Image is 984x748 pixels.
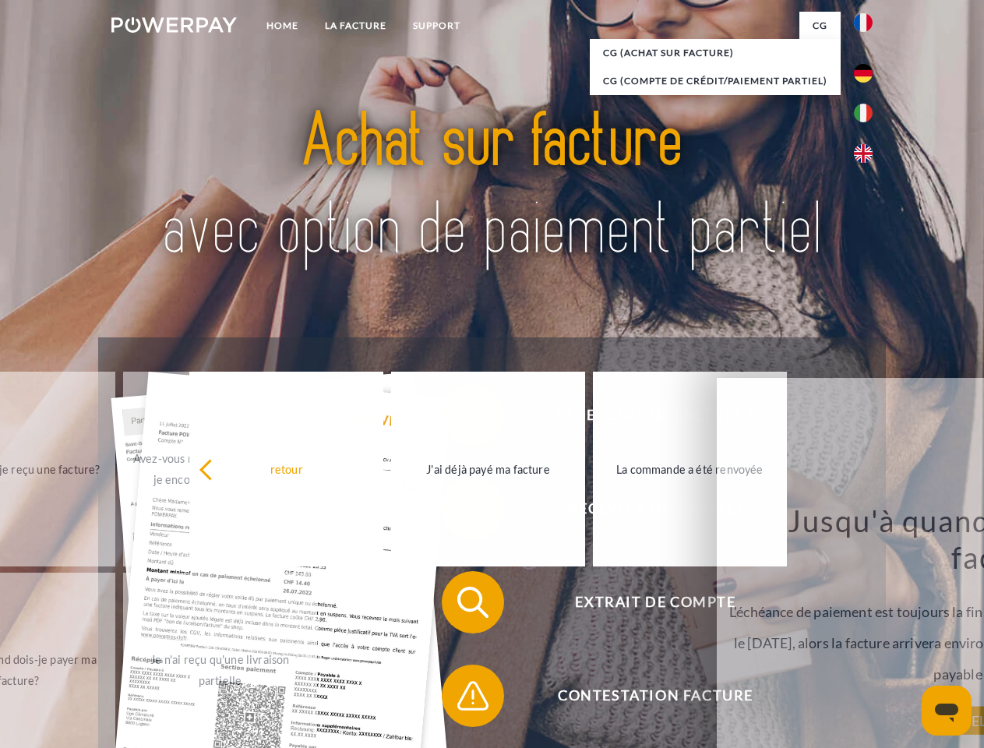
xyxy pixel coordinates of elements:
[400,458,576,479] div: J'ai déjà payé ma facture
[199,458,374,479] div: retour
[149,75,835,298] img: title-powerpay_fr.svg
[123,372,317,566] a: Avez-vous reçu mes paiements, ai-je encore un solde ouvert?
[590,67,841,95] a: CG (Compte de crédit/paiement partiel)
[590,39,841,67] a: CG (achat sur facture)
[453,583,492,622] img: qb_search.svg
[602,458,778,479] div: La commande a été renvoyée
[464,665,846,727] span: Contestation Facture
[253,12,312,40] a: Home
[132,649,308,691] div: Je n'ai reçu qu'une livraison partielle
[854,144,873,163] img: en
[453,676,492,715] img: qb_warning.svg
[854,104,873,122] img: it
[464,571,846,633] span: Extrait de compte
[132,448,308,490] div: Avez-vous reçu mes paiements, ai-je encore un solde ouvert?
[111,17,237,33] img: logo-powerpay-white.svg
[442,571,847,633] button: Extrait de compte
[854,64,873,83] img: de
[400,12,474,40] a: Support
[442,665,847,727] button: Contestation Facture
[312,12,400,40] a: LA FACTURE
[799,12,841,40] a: CG
[922,686,972,736] iframe: Bouton de lancement de la fenêtre de messagerie
[854,13,873,32] img: fr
